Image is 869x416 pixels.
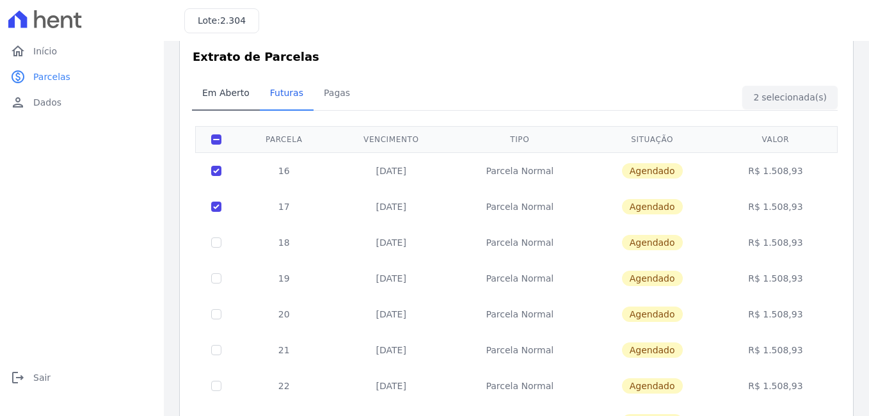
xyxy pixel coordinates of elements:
[716,368,835,404] td: R$ 1.508,93
[237,152,331,189] td: 16
[331,225,451,260] td: [DATE]
[451,368,588,404] td: Parcela Normal
[192,77,260,111] a: Em Aberto
[622,342,683,358] span: Agendado
[451,152,588,189] td: Parcela Normal
[331,152,451,189] td: [DATE]
[622,378,683,394] span: Agendado
[716,260,835,296] td: R$ 1.508,93
[10,69,26,84] i: paid
[331,296,451,332] td: [DATE]
[10,95,26,110] i: person
[5,64,159,90] a: paidParcelas
[237,189,331,225] td: 17
[451,126,588,152] th: Tipo
[33,371,51,384] span: Sair
[262,80,311,106] span: Futuras
[622,271,683,286] span: Agendado
[451,260,588,296] td: Parcela Normal
[716,152,835,189] td: R$ 1.508,93
[316,80,358,106] span: Pagas
[237,296,331,332] td: 20
[451,225,588,260] td: Parcela Normal
[220,15,246,26] span: 2.304
[10,44,26,59] i: home
[237,368,331,404] td: 22
[33,45,57,58] span: Início
[331,332,451,368] td: [DATE]
[331,126,451,152] th: Vencimento
[5,90,159,115] a: personDados
[260,77,314,111] a: Futuras
[622,163,683,179] span: Agendado
[451,189,588,225] td: Parcela Normal
[237,260,331,296] td: 19
[716,126,835,152] th: Valor
[5,365,159,390] a: logoutSair
[5,38,159,64] a: homeInício
[33,96,61,109] span: Dados
[716,296,835,332] td: R$ 1.508,93
[622,307,683,322] span: Agendado
[314,77,360,111] a: Pagas
[237,126,331,152] th: Parcela
[237,225,331,260] td: 18
[237,332,331,368] td: 21
[451,332,588,368] td: Parcela Normal
[716,332,835,368] td: R$ 1.508,93
[588,126,715,152] th: Situação
[195,80,257,106] span: Em Aberto
[451,296,588,332] td: Parcela Normal
[193,48,840,65] h3: Extrato de Parcelas
[331,260,451,296] td: [DATE]
[716,189,835,225] td: R$ 1.508,93
[331,368,451,404] td: [DATE]
[33,70,70,83] span: Parcelas
[716,225,835,260] td: R$ 1.508,93
[622,235,683,250] span: Agendado
[10,370,26,385] i: logout
[622,199,683,214] span: Agendado
[331,189,451,225] td: [DATE]
[198,14,246,28] h3: Lote:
